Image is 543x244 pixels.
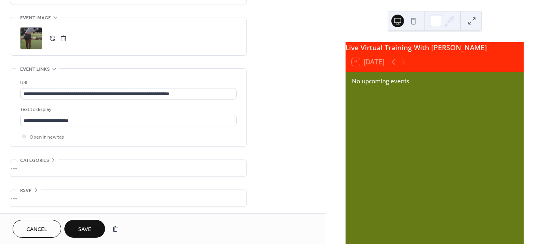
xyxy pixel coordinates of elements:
div: No upcoming events [352,77,517,86]
button: Cancel [13,220,61,238]
div: Live Virtual Training With [PERSON_NAME] [346,42,524,53]
div: Text to display [20,105,235,114]
span: Categories [20,156,49,165]
span: Event image [20,14,51,22]
button: Save [64,220,105,238]
span: Open in new tab [30,133,64,141]
div: ; [20,27,42,49]
span: Cancel [26,225,47,234]
span: Save [78,225,91,234]
div: ••• [10,190,246,206]
span: RSVP [20,186,32,195]
div: ••• [10,160,246,176]
span: Event links [20,65,50,73]
div: URL [20,79,235,87]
